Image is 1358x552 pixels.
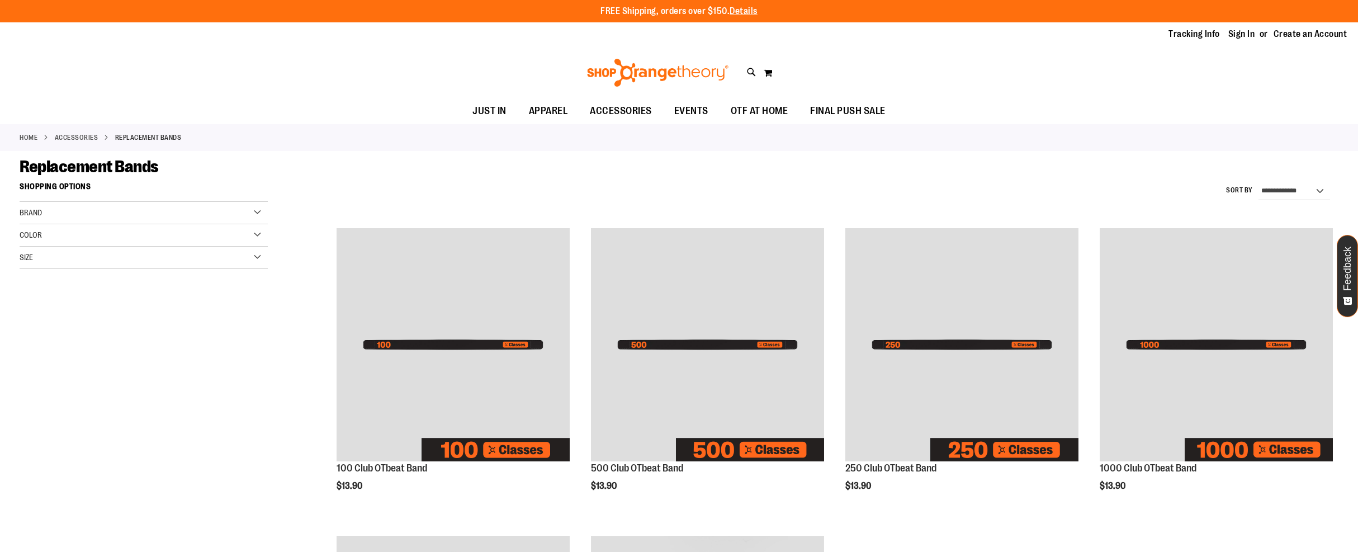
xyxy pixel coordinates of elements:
[1168,28,1220,40] a: Tracking Info
[331,223,575,520] div: product
[591,481,618,491] span: $13.90
[591,463,683,474] a: 500 Club OTbeat Band
[845,463,936,474] a: 250 Club OTbeat Band
[20,208,42,217] span: Brand
[720,98,799,124] a: OTF AT HOME
[845,228,1078,461] img: Image of 250 Club OTbeat Band
[579,98,663,124] a: ACCESSORIES
[731,98,788,124] span: OTF AT HOME
[337,481,364,491] span: $13.90
[1226,186,1253,195] label: Sort By
[674,98,708,124] span: EVENTS
[1274,28,1347,40] a: Create an Account
[840,223,1084,520] div: product
[529,98,568,124] span: APPAREL
[337,228,570,463] a: Image of 100 Club OTbeat Band
[1100,481,1127,491] span: $13.90
[115,133,182,143] strong: Replacement Bands
[730,6,758,16] a: Details
[20,224,268,247] div: Color
[600,5,758,18] p: FREE Shipping, orders over $150.
[585,223,830,520] div: product
[1337,235,1358,317] button: Feedback - Show survey
[663,98,720,124] a: EVENTS
[1342,247,1353,291] span: Feedback
[337,228,570,461] img: Image of 100 Club OTbeat Band
[1094,223,1338,520] div: product
[20,133,37,143] a: Home
[1100,228,1333,463] a: Image of 1000 Club OTbeat Band
[337,463,427,474] a: 100 Club OTbeat Band
[585,59,730,87] img: Shop Orangetheory
[20,177,268,202] strong: Shopping Options
[20,230,42,239] span: Color
[1228,28,1255,40] a: Sign In
[20,253,33,262] span: Size
[590,98,652,124] span: ACCESSORIES
[55,133,98,143] a: ACCESSORIES
[20,202,268,224] div: Brand
[1100,463,1196,474] a: 1000 Club OTbeat Band
[845,228,1078,463] a: Image of 250 Club OTbeat Band
[472,98,507,124] span: JUST IN
[845,481,873,491] span: $13.90
[810,98,886,124] span: FINAL PUSH SALE
[591,228,824,463] a: Image of 500 Club OTbeat Band
[20,247,268,269] div: Size
[799,98,897,124] a: FINAL PUSH SALE
[591,228,824,461] img: Image of 500 Club OTbeat Band
[518,98,579,124] a: APPAREL
[461,98,518,124] a: JUST IN
[20,157,159,176] span: Replacement Bands
[1100,228,1333,461] img: Image of 1000 Club OTbeat Band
